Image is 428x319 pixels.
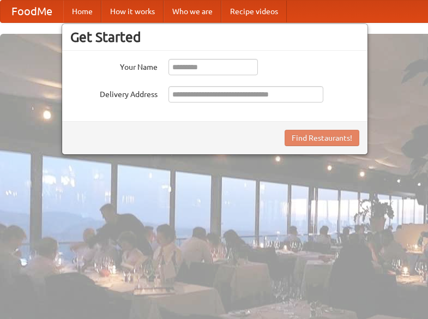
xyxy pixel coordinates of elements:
[164,1,221,22] a: Who we are
[70,59,158,73] label: Your Name
[221,1,287,22] a: Recipe videos
[101,1,164,22] a: How it works
[63,1,101,22] a: Home
[285,130,359,146] button: Find Restaurants!
[70,86,158,100] label: Delivery Address
[70,29,359,45] h3: Get Started
[1,1,63,22] a: FoodMe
